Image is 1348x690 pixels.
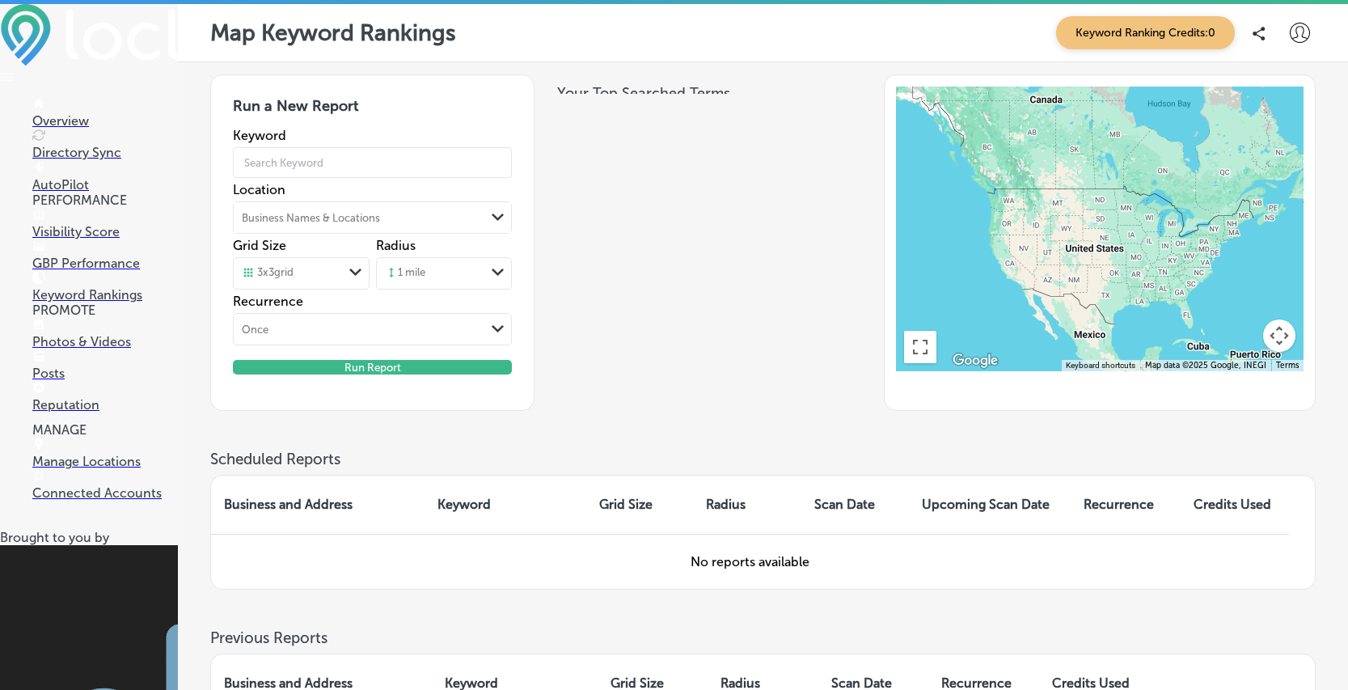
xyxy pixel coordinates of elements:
button: Map camera controls [1263,320,1295,352]
button: Run Report [233,360,512,375]
a: Directory Sync [32,129,178,160]
th: Grid Size [586,476,694,534]
button: Toggle fullscreen view [904,331,936,363]
img: Google [949,350,1002,371]
th: Upcoming Scan Date [909,476,1071,534]
a: Terms (opens in new tab) [1276,361,1299,370]
th: Scan Date [801,476,909,534]
th: Business and Address [211,476,425,534]
p: Keyword Rankings [32,287,178,303]
label: Radius [376,238,416,253]
a: Keyword Rankings [32,272,178,303]
th: Recurrence [1071,476,1181,534]
button: Keyboard shortcuts [1066,360,1135,371]
p: Overview [32,113,178,129]
td: No reports available [211,534,1289,589]
p: PROMOTE [32,303,178,318]
label: Grid Size [233,238,286,253]
a: Overview [32,98,178,129]
input: Search Keyword [233,140,512,185]
div: Once [242,324,268,336]
label: Keyword [233,128,512,143]
h3: Run a New Report [233,97,512,128]
p: AutoPilot [32,177,178,193]
a: Posts [32,350,178,381]
a: Connected Accounts [32,470,178,501]
p: Photos & Videos [32,334,178,349]
p: Manage Locations [32,454,178,469]
p: Map Keyword Rankings [210,19,456,46]
a: Photos & Videos [32,319,178,349]
h3: Your Top Searched Terms [557,84,853,102]
p: PERFORMANCE [32,193,178,208]
h3: Previous Reports [210,629,1316,647]
p: Connected Accounts [32,485,178,501]
p: Directory Sync [32,145,178,160]
a: Open this area in Google Maps (opens a new window) [949,350,1002,371]
span: Keyword Ranking Credits: 0 [1056,16,1235,49]
h3: Scheduled Reports [210,450,1316,468]
span: Map data ©2025 Google, INEGI [1145,361,1266,370]
a: GBP Performance [32,240,178,271]
div: 3 x 3 grid [242,266,294,281]
th: Radius [693,476,801,534]
label: Recurrence [233,294,512,309]
label: Location [233,182,512,197]
p: Reputation [32,397,178,413]
p: MANAGE [32,422,178,438]
a: Reputation [32,382,178,413]
a: AutoPilot [32,162,178,193]
th: Keyword [425,476,585,534]
p: Visibility Score [32,224,178,239]
a: Visibility Score [32,209,178,239]
p: Posts [32,366,178,381]
th: Credits Used [1181,476,1289,534]
p: GBP Performance [32,256,178,271]
div: Business Names & Locations [242,212,380,224]
a: Manage Locations [32,438,178,469]
div: 1 mile [385,266,425,281]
